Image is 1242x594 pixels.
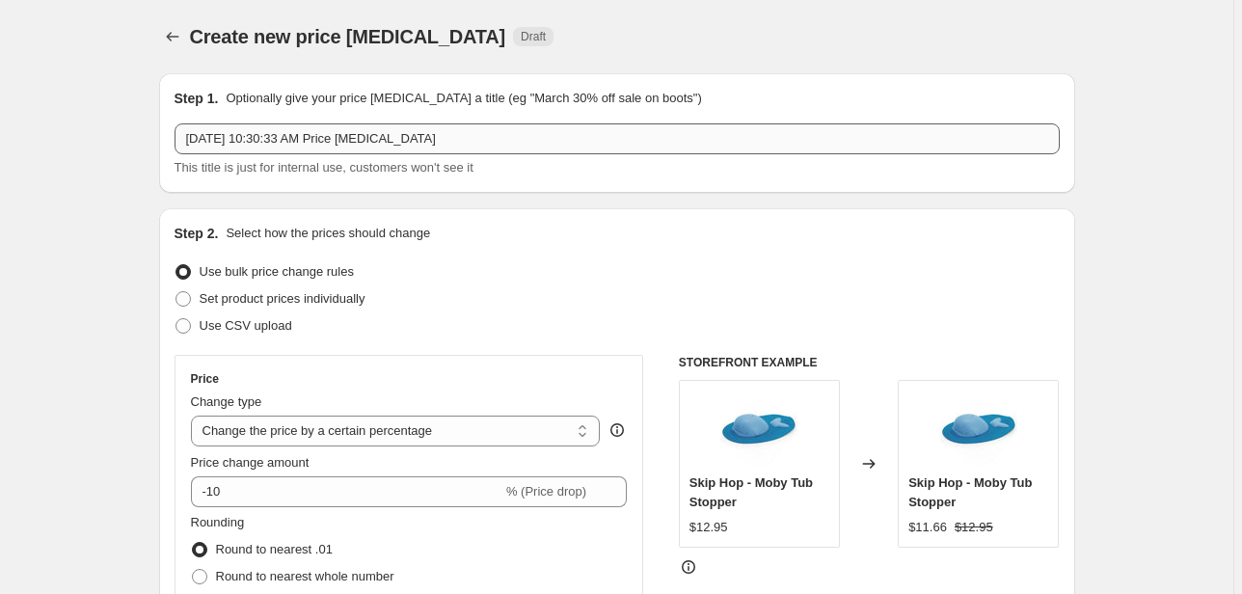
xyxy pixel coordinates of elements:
img: skip-hop-moby-tub-stopper-31223397259_80x.jpg [940,391,1017,468]
span: Use bulk price change rules [200,264,354,279]
div: help [607,420,627,440]
p: Select how the prices should change [226,224,430,243]
h6: STOREFRONT EXAMPLE [679,355,1060,370]
span: Use CSV upload [200,318,292,333]
span: Change type [191,394,262,409]
span: Skip Hop - Moby Tub Stopper [908,475,1032,509]
div: $11.66 [908,518,947,537]
p: Optionally give your price [MEDICAL_DATA] a title (eg "March 30% off sale on boots") [226,89,701,108]
span: Set product prices individually [200,291,365,306]
h2: Step 2. [175,224,219,243]
span: Rounding [191,515,245,529]
span: This title is just for internal use, customers won't see it [175,160,473,175]
span: Create new price [MEDICAL_DATA] [190,26,506,47]
strike: $12.95 [955,518,993,537]
div: $12.95 [689,518,728,537]
h3: Price [191,371,219,387]
span: Skip Hop - Moby Tub Stopper [689,475,813,509]
input: 30% off holiday sale [175,123,1060,154]
span: Round to nearest whole number [216,569,394,583]
span: Price change amount [191,455,310,470]
span: Draft [521,29,546,44]
span: % (Price drop) [506,484,586,499]
h2: Step 1. [175,89,219,108]
img: skip-hop-moby-tub-stopper-31223397259_80x.jpg [720,391,797,468]
button: Price change jobs [159,23,186,50]
span: Round to nearest .01 [216,542,333,556]
input: -15 [191,476,502,507]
